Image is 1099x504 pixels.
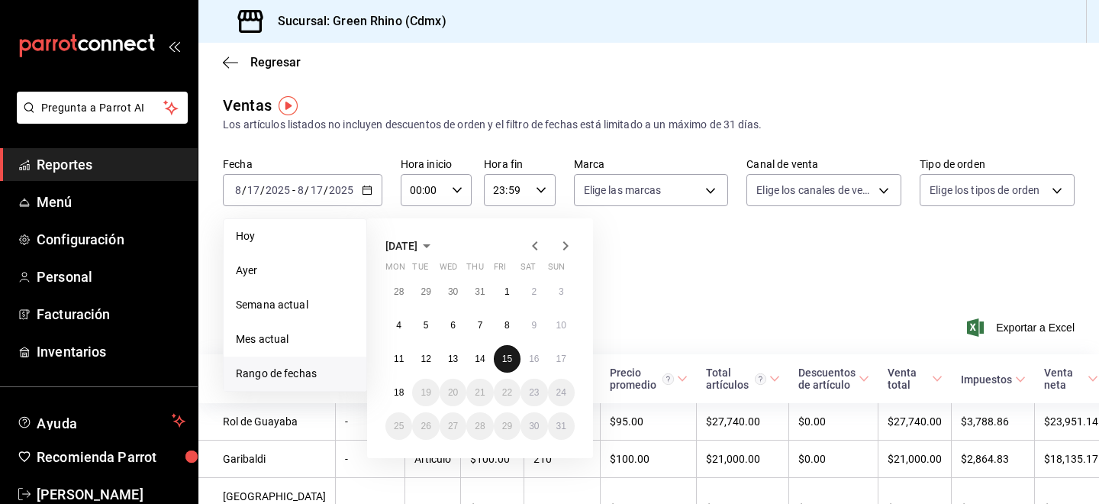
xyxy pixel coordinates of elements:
[466,412,493,440] button: August 28, 2025
[548,412,575,440] button: August 31, 2025
[421,387,430,398] abbr: August 19, 2025
[198,441,336,478] td: Garibaldi
[236,228,354,244] span: Hoy
[697,403,789,441] td: $27,740.00
[37,341,185,362] span: Inventarios
[798,367,869,391] span: Descuentos de artículo
[601,441,697,478] td: $100.00
[556,320,566,331] abbr: August 10, 2025
[412,345,439,373] button: August 12, 2025
[448,286,458,297] abbr: July 30, 2025
[405,441,461,478] td: Artículo
[574,159,729,170] label: Marca
[440,412,466,440] button: August 27, 2025
[548,312,575,339] button: August 10, 2025
[223,117,1075,133] div: Los artículos listados no incluyen descuentos de orden y el filtro de fechas está limitado a un m...
[888,367,929,391] div: Venta total
[475,387,485,398] abbr: August 21, 2025
[279,96,298,115] button: Tooltip marker
[297,184,305,196] input: --
[548,262,565,278] abbr: Sunday
[548,379,575,406] button: August 24, 2025
[242,184,247,196] span: /
[466,379,493,406] button: August 21, 2025
[556,387,566,398] abbr: August 24, 2025
[494,262,506,278] abbr: Friday
[504,286,510,297] abbr: August 1, 2025
[440,278,466,305] button: July 30, 2025
[310,184,324,196] input: --
[292,184,295,196] span: -
[385,379,412,406] button: August 18, 2025
[266,12,446,31] h3: Sucursal: Green Rhino (Cdmx)
[484,159,555,170] label: Hora fin
[236,331,354,347] span: Mes actual
[461,441,524,478] td: $100.00
[385,345,412,373] button: August 11, 2025
[236,263,354,279] span: Ayer
[396,320,401,331] abbr: August 4, 2025
[961,373,1026,386] span: Impuestos
[789,403,878,441] td: $0.00
[478,320,483,331] abbr: August 7, 2025
[520,262,536,278] abbr: Saturday
[385,237,436,255] button: [DATE]
[385,312,412,339] button: August 4, 2025
[697,441,789,478] td: $21,000.00
[556,354,566,364] abbr: August 17, 2025
[531,320,537,331] abbr: August 9, 2025
[336,441,405,478] td: -
[17,92,188,124] button: Pregunta a Parrot AI
[250,55,301,69] span: Regresar
[502,354,512,364] abbr: August 15, 2025
[494,379,520,406] button: August 22, 2025
[305,184,309,196] span: /
[746,159,901,170] label: Canal de venta
[37,304,185,325] span: Facturación
[524,441,601,478] td: 210
[412,312,439,339] button: August 5, 2025
[529,354,539,364] abbr: August 16, 2025
[412,412,439,440] button: August 26, 2025
[494,345,520,373] button: August 15, 2025
[548,345,575,373] button: August 17, 2025
[440,379,466,406] button: August 20, 2025
[421,286,430,297] abbr: July 29, 2025
[798,367,856,391] div: Descuentos de artículo
[412,379,439,406] button: August 19, 2025
[961,373,1012,386] div: Impuestos
[520,312,547,339] button: August 9, 2025
[888,367,943,391] span: Venta total
[548,278,575,305] button: August 3, 2025
[324,184,328,196] span: /
[336,403,405,441] td: -
[930,183,1039,198] span: Elige los tipos de orden
[41,100,164,116] span: Pregunta a Parrot AI
[168,40,180,52] button: open_drawer_menu
[223,159,382,170] label: Fecha
[556,421,566,431] abbr: August 31, 2025
[385,412,412,440] button: August 25, 2025
[531,286,537,297] abbr: August 2, 2025
[385,262,405,278] abbr: Monday
[265,184,291,196] input: ----
[494,412,520,440] button: August 29, 2025
[440,312,466,339] button: August 6, 2025
[448,354,458,364] abbr: August 13, 2025
[706,367,780,391] span: Total artículos
[756,183,873,198] span: Elige los canales de venta
[223,94,272,117] div: Ventas
[789,441,878,478] td: $0.00
[450,320,456,331] abbr: August 6, 2025
[394,354,404,364] abbr: August 11, 2025
[223,55,301,69] button: Regresar
[394,286,404,297] abbr: July 28, 2025
[260,184,265,196] span: /
[385,240,417,252] span: [DATE]
[520,412,547,440] button: August 30, 2025
[328,184,354,196] input: ----
[37,154,185,175] span: Reportes
[385,278,412,305] button: July 28, 2025
[37,192,185,212] span: Menú
[466,345,493,373] button: August 14, 2025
